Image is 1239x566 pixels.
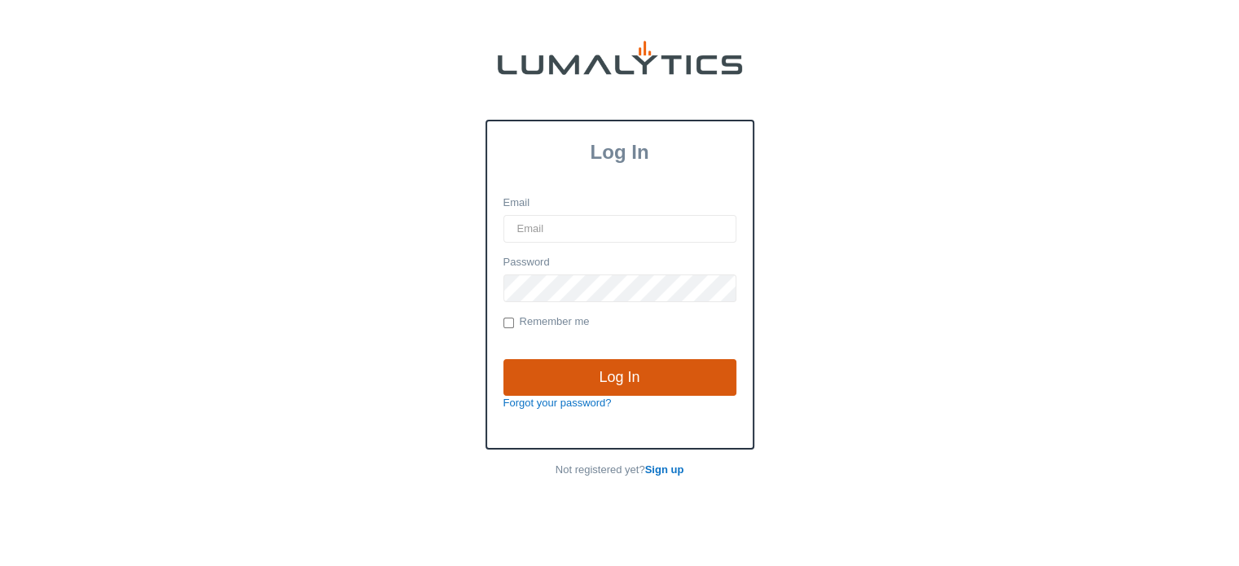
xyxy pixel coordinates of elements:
input: Remember me [503,318,514,328]
input: Log In [503,359,736,397]
label: Email [503,195,530,211]
a: Sign up [645,463,684,476]
input: Email [503,215,736,243]
h3: Log In [487,141,753,164]
label: Password [503,255,550,270]
p: Not registered yet? [485,463,754,478]
a: Forgot your password? [503,397,612,409]
img: lumalytics-black-e9b537c871f77d9ce8d3a6940f85695cd68c596e3f819dc492052d1098752254.png [498,41,742,75]
label: Remember me [503,314,590,331]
